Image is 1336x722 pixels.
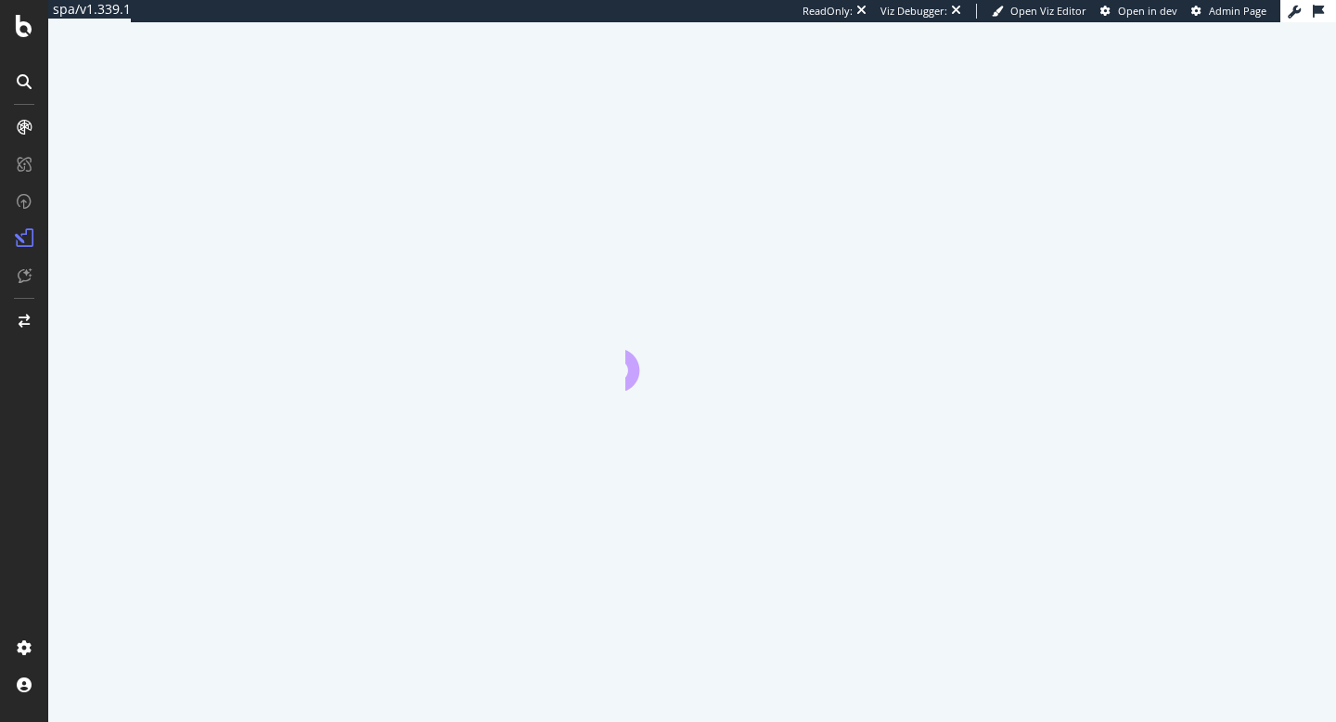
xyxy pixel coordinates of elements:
a: Open Viz Editor [992,4,1086,19]
a: Open in dev [1100,4,1177,19]
span: Open in dev [1118,4,1177,18]
div: ReadOnly: [803,4,853,19]
div: animation [625,324,759,391]
a: Admin Page [1191,4,1266,19]
span: Admin Page [1209,4,1266,18]
span: Open Viz Editor [1010,4,1086,18]
div: Viz Debugger: [880,4,947,19]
